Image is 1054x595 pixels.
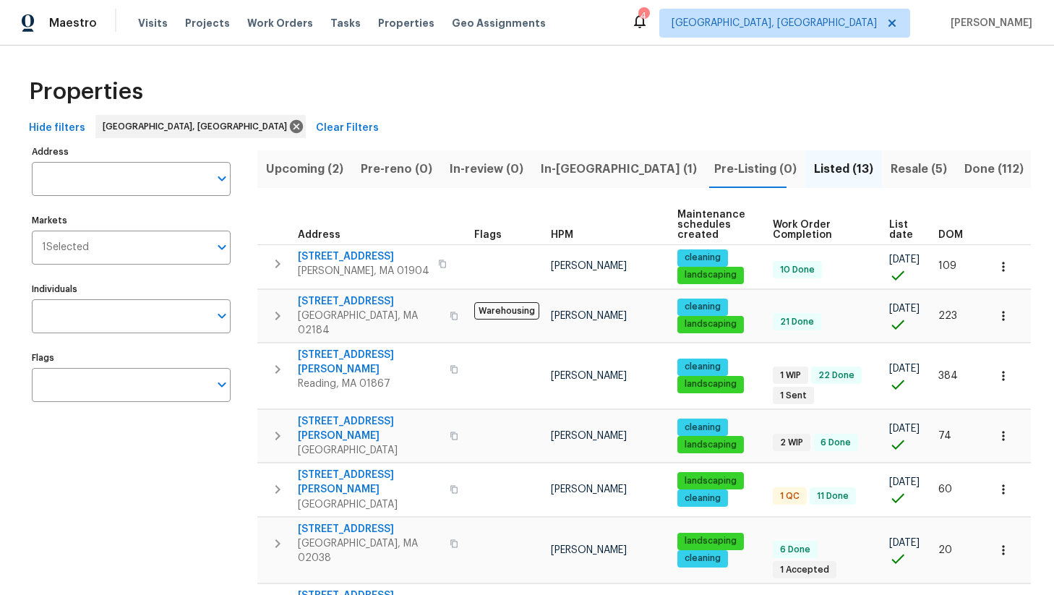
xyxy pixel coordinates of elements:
[138,16,168,30] span: Visits
[813,369,860,382] span: 22 Done
[32,216,231,225] label: Markets
[774,544,816,556] span: 6 Done
[679,421,727,434] span: cleaning
[29,119,85,137] span: Hide filters
[679,252,727,264] span: cleaning
[814,159,873,179] span: Listed (13)
[541,159,697,179] span: In-[GEOGRAPHIC_DATA] (1)
[679,475,742,487] span: landscaping
[679,378,742,390] span: landscaping
[32,147,231,156] label: Address
[679,439,742,451] span: landscaping
[774,564,835,576] span: 1 Accepted
[103,119,293,134] span: [GEOGRAPHIC_DATA], [GEOGRAPHIC_DATA]
[29,85,143,99] span: Properties
[452,16,546,30] span: Geo Assignments
[49,16,97,30] span: Maestro
[32,285,231,294] label: Individuals
[23,115,91,142] button: Hide filters
[679,552,727,565] span: cleaning
[378,16,434,30] span: Properties
[212,237,232,257] button: Open
[298,414,441,443] span: [STREET_ADDRESS][PERSON_NAME]
[774,369,807,382] span: 1 WIP
[474,230,502,240] span: Flags
[551,230,573,240] span: HPM
[298,536,441,565] span: [GEOGRAPHIC_DATA], MA 02038
[679,269,742,281] span: landscaping
[298,377,441,391] span: Reading, MA 01867
[714,159,797,179] span: Pre-Listing (0)
[185,16,230,30] span: Projects
[891,159,947,179] span: Resale (5)
[938,261,956,271] span: 109
[774,490,805,502] span: 1 QC
[474,302,539,320] span: Warehousing
[361,159,432,179] span: Pre-reno (0)
[938,484,952,495] span: 60
[266,159,343,179] span: Upcoming (2)
[938,545,952,555] span: 20
[551,371,627,381] span: [PERSON_NAME]
[938,431,951,441] span: 74
[773,220,865,240] span: Work Order Completion
[330,18,361,28] span: Tasks
[679,318,742,330] span: landscaping
[32,354,231,362] label: Flags
[964,159,1024,179] span: Done (112)
[889,538,920,548] span: [DATE]
[774,264,821,276] span: 10 Done
[811,490,854,502] span: 11 Done
[551,311,627,321] span: [PERSON_NAME]
[774,316,820,328] span: 21 Done
[298,522,441,536] span: [STREET_ADDRESS]
[638,9,648,23] div: 4
[212,306,232,326] button: Open
[298,264,429,278] span: [PERSON_NAME], MA 01904
[677,210,747,240] span: Maintenance schedules created
[774,390,813,402] span: 1 Sent
[95,115,306,138] div: [GEOGRAPHIC_DATA], [GEOGRAPHIC_DATA]
[679,361,727,373] span: cleaning
[298,468,441,497] span: [STREET_ADDRESS][PERSON_NAME]
[679,535,742,547] span: landscaping
[298,309,441,338] span: [GEOGRAPHIC_DATA], MA 02184
[298,249,429,264] span: [STREET_ADDRESS]
[42,241,89,254] span: 1 Selected
[938,371,958,381] span: 384
[679,492,727,505] span: cleaning
[298,497,441,512] span: [GEOGRAPHIC_DATA]
[298,443,441,458] span: [GEOGRAPHIC_DATA]
[889,254,920,265] span: [DATE]
[212,168,232,189] button: Open
[310,115,385,142] button: Clear Filters
[938,311,957,321] span: 223
[945,16,1032,30] span: [PERSON_NAME]
[298,230,340,240] span: Address
[889,220,914,240] span: List date
[889,304,920,314] span: [DATE]
[774,437,809,449] span: 2 WIP
[672,16,877,30] span: [GEOGRAPHIC_DATA], [GEOGRAPHIC_DATA]
[551,545,627,555] span: [PERSON_NAME]
[298,294,441,309] span: [STREET_ADDRESS]
[551,431,627,441] span: [PERSON_NAME]
[889,477,920,487] span: [DATE]
[889,364,920,374] span: [DATE]
[679,301,727,313] span: cleaning
[551,484,627,495] span: [PERSON_NAME]
[298,348,441,377] span: [STREET_ADDRESS][PERSON_NAME]
[450,159,523,179] span: In-review (0)
[938,230,963,240] span: DOM
[247,16,313,30] span: Work Orders
[815,437,857,449] span: 6 Done
[316,119,379,137] span: Clear Filters
[551,261,627,271] span: [PERSON_NAME]
[889,424,920,434] span: [DATE]
[212,374,232,395] button: Open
